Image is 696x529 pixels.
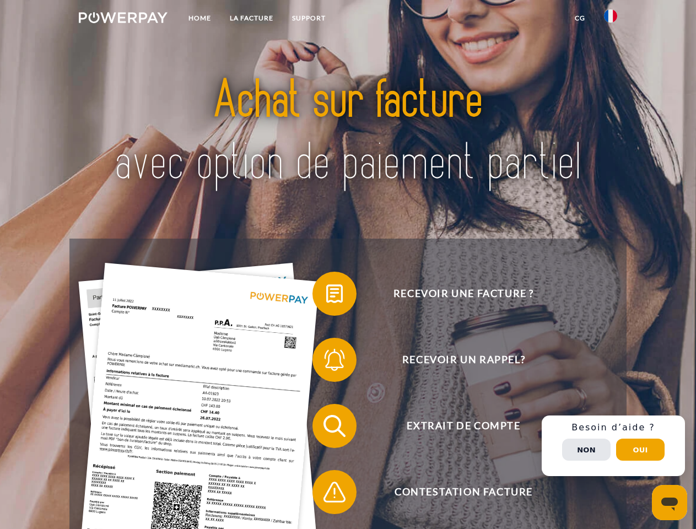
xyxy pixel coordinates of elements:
img: qb_bill.svg [321,280,348,307]
a: Support [283,8,335,28]
img: logo-powerpay-white.svg [79,12,168,23]
button: Contestation Facture [312,470,599,514]
span: Recevoir un rappel? [328,338,598,382]
button: Non [562,439,611,461]
a: LA FACTURE [220,8,283,28]
h3: Besoin d’aide ? [548,422,678,433]
iframe: Bouton de lancement de la fenêtre de messagerie [652,485,687,520]
a: Home [179,8,220,28]
img: qb_warning.svg [321,478,348,506]
button: Recevoir un rappel? [312,338,599,382]
img: title-powerpay_fr.svg [105,53,591,211]
img: qb_search.svg [321,412,348,440]
a: CG [565,8,595,28]
span: Contestation Facture [328,470,598,514]
span: Extrait de compte [328,404,598,448]
button: Extrait de compte [312,404,599,448]
button: Oui [616,439,665,461]
div: Schnellhilfe [542,415,685,476]
img: qb_bell.svg [321,346,348,374]
img: fr [604,9,617,23]
span: Recevoir une facture ? [328,272,598,316]
button: Recevoir une facture ? [312,272,599,316]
